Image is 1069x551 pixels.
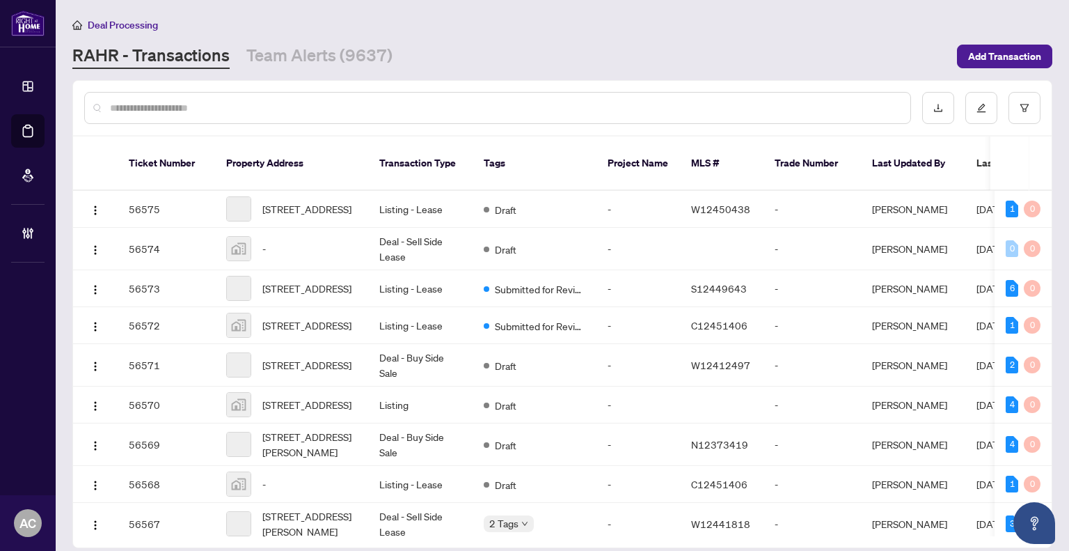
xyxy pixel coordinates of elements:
div: 4 [1006,396,1018,413]
div: 1 [1006,201,1018,217]
span: - [262,476,266,492]
span: Last Modified Date [976,155,1061,171]
button: Logo [84,238,106,260]
img: thumbnail-img [227,393,251,417]
span: Draft [495,477,516,492]
td: - [596,270,680,307]
div: 0 [1024,396,1040,413]
img: Logo [90,245,101,256]
span: [DATE] [976,359,1007,371]
th: MLS # [680,137,763,191]
td: - [763,191,861,228]
span: Add Transaction [968,45,1041,68]
button: Logo [84,473,106,495]
div: 0 [1006,240,1018,257]
div: 4 [1006,436,1018,453]
span: [DATE] [976,282,1007,295]
span: W12441818 [691,518,750,530]
span: Draft [495,358,516,373]
td: - [596,466,680,503]
td: Listing - Lease [368,191,473,228]
td: 56568 [118,466,215,503]
span: [DATE] [976,242,1007,255]
img: Logo [90,205,101,216]
span: edit [976,103,986,113]
td: - [763,307,861,344]
a: RAHR - Transactions [72,44,230,69]
th: Trade Number [763,137,861,191]
td: - [596,228,680,270]
span: [STREET_ADDRESS][PERSON_NAME] [262,509,357,539]
button: download [922,92,954,124]
td: [PERSON_NAME] [861,228,965,270]
th: Last Updated By [861,137,965,191]
td: 56571 [118,344,215,387]
td: - [596,503,680,545]
td: - [763,344,861,387]
a: Team Alerts (9637) [246,44,393,69]
img: thumbnail-img [227,472,251,496]
span: N12373419 [691,438,748,451]
div: 3 [1006,515,1018,532]
span: Draft [495,202,516,217]
button: filter [1008,92,1040,124]
td: [PERSON_NAME] [861,466,965,503]
td: - [763,466,861,503]
button: edit [965,92,997,124]
span: [STREET_ADDRESS] [262,357,351,373]
td: - [763,270,861,307]
th: Transaction Type [368,137,473,191]
th: Property Address [215,137,368,191]
img: Logo [90,480,101,491]
span: AC [19,513,36,533]
td: 56570 [118,387,215,424]
span: C12451406 [691,319,747,332]
img: Logo [90,440,101,451]
td: 56574 [118,228,215,270]
img: Logo [90,401,101,412]
span: Draft [495,242,516,257]
span: [STREET_ADDRESS] [262,281,351,296]
td: - [596,424,680,466]
td: Listing - Lease [368,307,473,344]
td: 56567 [118,503,215,545]
img: Logo [90,284,101,295]
img: thumbnail-img [227,237,251,261]
td: - [763,424,861,466]
span: 2 Tags [489,515,518,531]
span: [DATE] [976,438,1007,451]
button: Logo [84,198,106,220]
th: Ticket Number [118,137,215,191]
td: [PERSON_NAME] [861,270,965,307]
img: logo [11,10,45,36]
img: Logo [90,520,101,531]
div: 0 [1024,476,1040,492]
span: [DATE] [976,319,1007,332]
td: - [763,387,861,424]
button: Logo [84,354,106,376]
span: home [72,20,82,30]
td: Listing - Lease [368,466,473,503]
td: [PERSON_NAME] [861,344,965,387]
td: Deal - Sell Side Lease [368,503,473,545]
span: [DATE] [976,203,1007,215]
button: Add Transaction [957,45,1052,68]
span: download [933,103,943,113]
div: 0 [1024,436,1040,453]
td: 56569 [118,424,215,466]
td: Deal - Buy Side Sale [368,344,473,387]
span: S12449643 [691,282,747,295]
div: 1 [1006,476,1018,492]
span: Draft [495,398,516,413]
div: 0 [1024,240,1040,257]
span: [DATE] [976,478,1007,490]
span: [STREET_ADDRESS] [262,318,351,333]
td: 56572 [118,307,215,344]
span: W12450438 [691,203,750,215]
span: C12451406 [691,478,747,490]
span: [DATE] [976,518,1007,530]
span: W12412497 [691,359,750,371]
span: Submitted for Review [495,281,585,297]
div: 6 [1006,280,1018,297]
span: Draft [495,437,516,453]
